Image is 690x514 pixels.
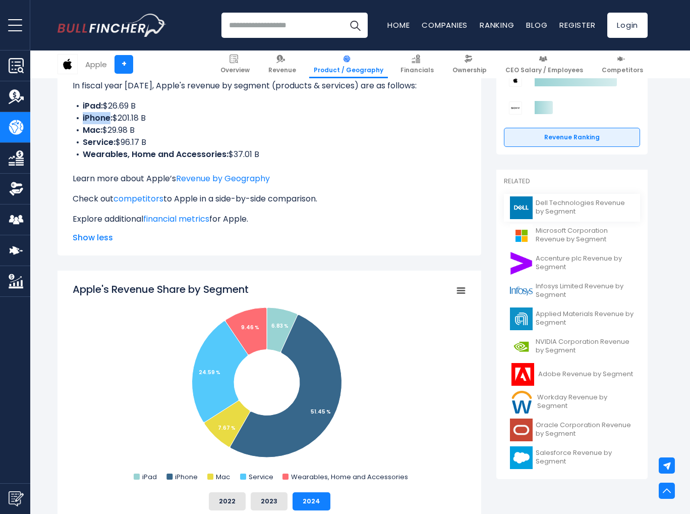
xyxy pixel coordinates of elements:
span: Overview [220,66,250,74]
a: Companies [422,20,468,30]
li: $26.69 B [73,100,466,112]
a: Revenue Ranking [504,128,640,147]
b: iPad: [83,100,103,112]
p: In fiscal year [DATE], Apple's revenue by segment (products & services) are as follows: [73,80,466,92]
span: Financials [400,66,434,74]
img: ADBE logo [510,363,535,386]
text: Wearables, Home and Accessories [291,472,408,482]
img: MSFT logo [510,224,533,247]
svg: Apple's Revenue Share by Segment [73,282,466,484]
div: Apple [85,59,107,70]
text: iPad [142,472,157,482]
img: AMAT logo [510,307,533,330]
a: financial metrics [143,213,209,225]
img: ACN logo [510,252,533,275]
p: Learn more about Apple’s [73,173,466,185]
a: + [114,55,133,74]
a: Product / Geography [309,50,388,78]
tspan: 51.45 % [311,408,331,416]
img: NVDA logo [510,335,533,358]
tspan: Apple's Revenue Share by Segment [73,282,249,296]
a: Oracle Corporation Revenue by Segment [504,416,640,444]
tspan: 7.67 % [218,424,236,432]
tspan: 24.59 % [199,369,220,376]
a: Applied Materials Revenue by Segment [504,305,640,333]
text: Service [249,472,273,482]
li: $29.98 B [73,124,466,136]
a: competitors [113,193,163,204]
a: Revenue [264,50,301,78]
button: Search [342,13,368,38]
a: CEO Salary / Employees [501,50,588,78]
a: Ranking [480,20,514,30]
img: Sony Group Corporation competitors logo [509,101,522,115]
p: Explore additional for Apple. [73,213,466,225]
a: Workday Revenue by Segment [504,388,640,416]
span: Revenue [268,66,296,74]
b: Wearables, Home and Accessories: [83,148,228,160]
a: Accenture plc Revenue by Segment [504,249,640,277]
a: Go to homepage [57,14,166,37]
a: Infosys Limited Revenue by Segment [504,277,640,305]
tspan: 6.83 % [271,322,289,330]
span: Salesforce Revenue by Segment [536,449,634,466]
img: CRM logo [510,446,533,469]
button: 2023 [251,492,287,510]
span: Accenture plc Revenue by Segment [536,254,634,272]
a: NVIDIA Corporation Revenue by Segment [504,333,640,361]
a: Revenue by Geography [176,173,270,184]
li: $201.18 B [73,112,466,124]
a: Microsoft Corporation Revenue by Segment [504,222,640,249]
span: Applied Materials Revenue by Segment [536,310,634,327]
span: NVIDIA Corporation Revenue by Segment [536,338,634,355]
span: Competitors [602,66,643,74]
a: Adobe Revenue by Segment [504,361,640,388]
a: Home [387,20,410,30]
a: Login [607,13,648,38]
img: Ownership [9,181,24,196]
a: Blog [526,20,547,30]
span: Workday Revenue by Segment [537,393,634,410]
img: INFY logo [510,280,533,302]
p: Check out to Apple in a side-by-side comparison. [73,193,466,205]
img: Bullfincher logo [57,14,166,37]
text: iPhone [175,472,198,482]
a: Overview [216,50,254,78]
span: Product / Geography [314,66,383,74]
span: Ownership [452,66,487,74]
img: ORCL logo [510,419,533,441]
a: Ownership [448,50,491,78]
span: Microsoft Corporation Revenue by Segment [536,227,634,244]
span: Oracle Corporation Revenue by Segment [536,421,634,438]
li: $96.17 B [73,136,466,148]
img: Apple competitors logo [509,74,522,87]
tspan: 9.46 % [241,324,259,331]
img: DELL logo [510,196,533,219]
span: Show less [73,232,466,244]
p: Related [504,177,640,186]
a: Dell Technologies Revenue by Segment [504,194,640,222]
li: $37.01 B [73,148,466,161]
button: 2024 [293,492,330,510]
a: Financials [396,50,438,78]
img: AAPL logo [58,55,77,74]
span: CEO Salary / Employees [505,66,583,74]
button: 2022 [209,492,246,510]
span: Infosys Limited Revenue by Segment [536,282,634,299]
b: iPhone: [83,112,112,124]
a: Salesforce Revenue by Segment [504,444,640,472]
span: Dell Technologies Revenue by Segment [536,199,634,216]
b: Mac: [83,124,102,136]
span: Adobe Revenue by Segment [538,370,633,379]
a: Register [559,20,595,30]
text: Mac [216,472,230,482]
b: Service: [83,136,116,148]
img: WDAY logo [510,391,534,414]
a: Competitors [597,50,648,78]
